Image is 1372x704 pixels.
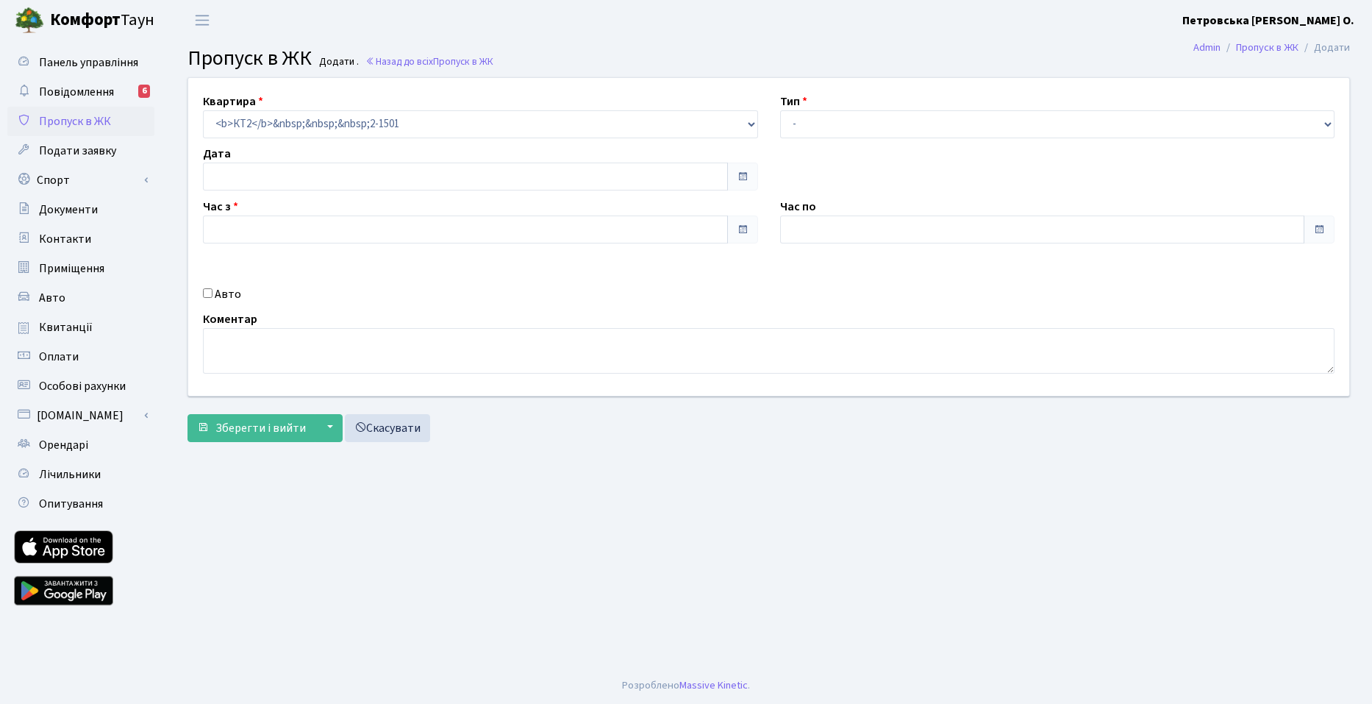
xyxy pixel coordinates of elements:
[1171,32,1372,63] nav: breadcrumb
[15,6,44,35] img: logo.png
[7,48,154,77] a: Панель управління
[1182,13,1354,29] b: Петровська [PERSON_NAME] О.
[39,143,116,159] span: Подати заявку
[7,283,154,313] a: Авто
[780,93,807,110] label: Тип
[39,378,126,394] span: Особові рахунки
[215,420,306,436] span: Зберегти і вийти
[7,430,154,460] a: Орендарі
[1298,40,1350,56] li: Додати
[679,678,748,693] a: Massive Kinetic
[203,93,263,110] label: Квартира
[39,202,98,218] span: Документи
[433,54,493,68] span: Пропуск в ЖК
[50,8,121,32] b: Комфорт
[7,224,154,254] a: Контакти
[365,54,493,68] a: Назад до всіхПропуск в ЖК
[7,342,154,371] a: Оплати
[780,198,816,216] label: Час по
[1193,40,1221,55] a: Admin
[39,84,114,100] span: Повідомлення
[7,313,154,342] a: Квитанції
[39,466,101,483] span: Лічильники
[39,437,88,453] span: Орендарі
[39,496,103,512] span: Опитування
[7,136,154,166] a: Подати заявку
[7,195,154,224] a: Документи
[7,254,154,283] a: Приміщення
[7,166,154,195] a: Спорт
[50,8,154,33] span: Таун
[203,198,238,216] label: Час з
[203,145,231,163] label: Дата
[39,290,65,306] span: Авто
[39,113,111,129] span: Пропуск в ЖК
[39,349,79,365] span: Оплати
[7,371,154,401] a: Особові рахунки
[39,54,138,71] span: Панель управління
[39,260,104,277] span: Приміщення
[7,401,154,430] a: [DOMAIN_NAME]
[39,231,91,247] span: Контакти
[345,414,430,442] a: Скасувати
[138,85,150,98] div: 6
[7,107,154,136] a: Пропуск в ЖК
[7,77,154,107] a: Повідомлення6
[187,43,312,73] span: Пропуск в ЖК
[39,319,93,335] span: Квитанції
[203,310,257,328] label: Коментар
[1182,12,1354,29] a: Петровська [PERSON_NAME] О.
[215,285,241,303] label: Авто
[184,8,221,32] button: Переключити навігацію
[622,678,750,694] div: Розроблено .
[7,460,154,489] a: Лічильники
[187,414,315,442] button: Зберегти і вийти
[1236,40,1298,55] a: Пропуск в ЖК
[316,56,359,68] small: Додати .
[7,489,154,519] a: Опитування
